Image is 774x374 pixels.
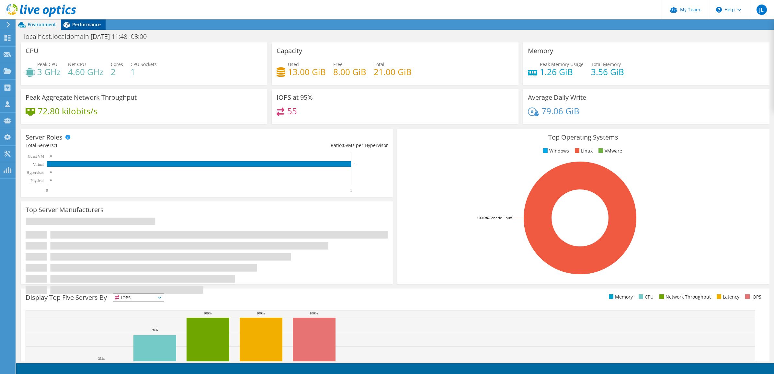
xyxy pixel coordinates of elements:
[333,61,343,67] span: Free
[26,134,63,141] h3: Server Roles
[37,68,61,75] h4: 3 GHz
[541,147,569,154] li: Windows
[68,61,86,67] span: Net CPU
[374,68,412,75] h4: 21.00 GiB
[540,61,584,67] span: Peak Memory Usage
[477,215,489,220] tspan: 100.0%
[50,171,52,174] text: 0
[287,108,297,115] h4: 55
[26,47,39,54] h3: CPU
[151,328,158,332] text: 76%
[658,293,711,300] li: Network Throughput
[607,293,633,300] li: Memory
[27,170,44,175] text: Hypervisor
[716,7,722,13] svg: \n
[68,68,103,75] h4: 4.60 GHz
[573,147,593,154] li: Linux
[38,108,97,115] h4: 72.80 kilobits/s
[26,206,104,213] h3: Top Server Manufacturers
[131,61,157,67] span: CPU Sockets
[374,61,384,67] span: Total
[637,293,654,300] li: CPU
[288,61,299,67] span: Used
[46,188,48,193] text: 0
[26,94,137,101] h3: Peak Aggregate Network Throughput
[33,162,44,167] text: Virtual
[277,47,302,54] h3: Capacity
[37,61,57,67] span: Peak CPU
[111,61,123,67] span: Cores
[72,21,101,28] span: Performance
[310,311,318,315] text: 100%
[541,108,579,115] h4: 79.06 GiB
[203,311,212,315] text: 100%
[131,68,157,75] h4: 1
[350,188,352,193] text: 1
[21,33,157,40] h1: localhost.localdomain [DATE] 11:48 -03:00
[333,68,366,75] h4: 8.00 GiB
[715,293,739,300] li: Latency
[343,142,346,148] span: 0
[402,134,765,141] h3: Top Operating Systems
[113,294,164,301] span: IOPS
[591,61,621,67] span: Total Memory
[597,147,622,154] li: VMware
[591,68,624,75] h4: 3.56 GiB
[528,94,586,101] h3: Average Daily Write
[354,163,356,166] text: 1
[50,154,52,158] text: 0
[26,142,207,149] div: Total Servers:
[757,5,767,15] span: JL
[111,68,123,75] h4: 2
[28,154,44,159] text: Guest VM
[30,178,44,183] text: Physical
[207,142,388,149] div: Ratio: VMs per Hypervisor
[528,47,553,54] h3: Memory
[28,21,56,28] span: Environment
[489,215,512,220] tspan: Generic Linux
[540,68,584,75] h4: 1.26 GiB
[288,68,326,75] h4: 13.00 GiB
[744,293,761,300] li: IOPS
[277,94,313,101] h3: IOPS at 95%
[55,142,58,148] span: 1
[50,179,52,182] text: 0
[98,357,105,360] text: 35%
[256,311,265,315] text: 100%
